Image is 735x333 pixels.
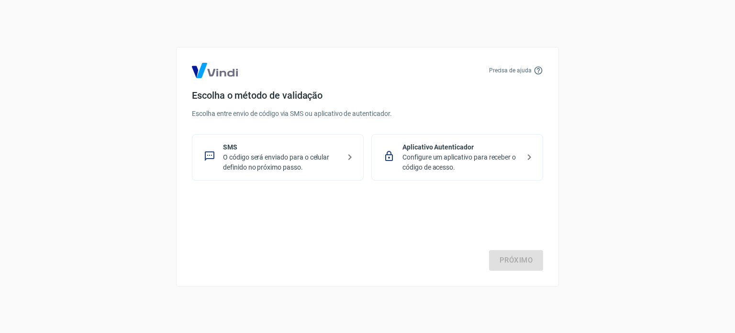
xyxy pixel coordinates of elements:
div: Aplicativo AutenticadorConfigure um aplicativo para receber o código de acesso. [371,134,543,181]
p: Configure um aplicativo para receber o código de acesso. [402,152,520,172]
img: Logo Vind [192,63,238,78]
p: Precisa de ajuda [489,66,532,75]
h4: Escolha o método de validação [192,90,543,101]
div: SMSO código será enviado para o celular definido no próximo passo. [192,134,364,181]
p: SMS [223,142,340,152]
p: Escolha entre envio de código via SMS ou aplicativo de autenticador. [192,109,543,119]
p: O código será enviado para o celular definido no próximo passo. [223,152,340,172]
p: Aplicativo Autenticador [402,142,520,152]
